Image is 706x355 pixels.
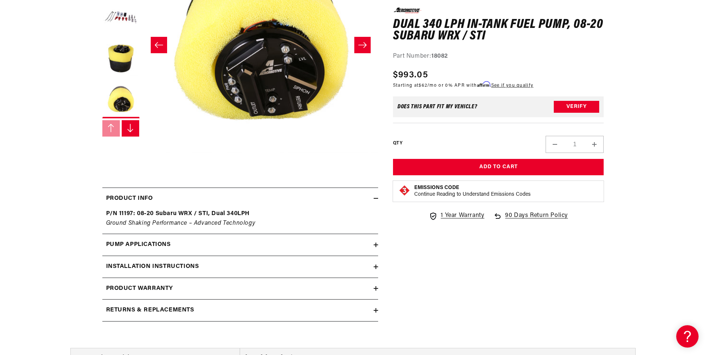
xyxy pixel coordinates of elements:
button: Slide right [122,120,140,137]
summary: Installation Instructions [102,256,378,278]
button: Add to Cart [393,159,604,176]
summary: Pump Applications [102,234,378,256]
a: 90 Days Return Policy [493,211,568,228]
button: Verify [554,101,599,113]
summary: Returns & replacements [102,300,378,321]
p: Starting at /mo or 0% APR with . [393,82,533,89]
h2: Installation Instructions [106,262,199,272]
button: Slide left [151,37,167,53]
h2: Pump Applications [106,240,171,250]
p: Continue Reading to Understand Emissions Codes [414,191,531,198]
strong: Emissions Code [414,185,459,191]
h2: Product Info [106,194,153,204]
em: Ground Shaking Performance – Advanced Technology [106,220,256,226]
strong: P/N 11197: 08-20 Subaru WRX / STI, Dual 340LPH [106,211,250,217]
div: Does This part fit My vehicle? [397,104,477,110]
h2: Product warranty [106,284,173,294]
summary: Product warranty [102,278,378,300]
summary: Product Info [102,188,378,210]
button: Slide right [354,37,371,53]
span: $62 [419,83,427,88]
h1: Dual 340 LPH In-Tank Fuel Pump, 08-20 Subaru WRX / STi [393,19,604,42]
button: Slide left [102,120,120,137]
span: Affirm [477,81,490,87]
span: 1 Year Warranty [441,211,484,221]
div: Part Number: [393,51,604,61]
button: Emissions CodeContinue Reading to Understand Emissions Codes [414,185,531,198]
strong: 18082 [431,53,448,59]
a: See if you qualify - Learn more about Affirm Financing (opens in modal) [491,83,533,88]
button: Load image 4 in gallery view [102,40,140,77]
img: Emissions code [399,185,410,196]
a: 1 Year Warranty [429,211,484,221]
h2: Returns & replacements [106,306,194,315]
button: Load image 5 in gallery view [102,81,140,118]
span: $993.05 [393,68,428,82]
label: QTY [393,140,402,146]
span: 90 Days Return Policy [505,211,568,228]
